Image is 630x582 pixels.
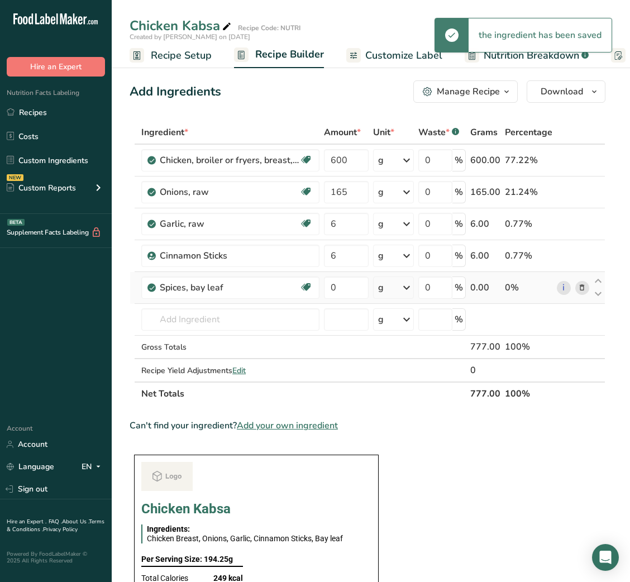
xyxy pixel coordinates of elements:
th: Net Totals [139,381,468,405]
div: the ingredient has been saved [469,18,612,52]
div: 77.22% [505,154,552,167]
a: Hire an Expert . [7,518,46,526]
div: Waste [418,126,459,139]
span: Percentage [505,126,552,139]
span: Unit [373,126,394,139]
div: g [378,217,384,231]
th: 777.00 [468,381,503,405]
div: NEW [7,174,23,181]
div: Can't find your ingredient? [130,419,605,432]
div: Custom Reports [7,182,76,194]
div: g [378,281,384,294]
div: Manage Recipe [437,85,500,98]
div: Per Serving Size: 194.25g [141,552,243,567]
div: Powered By FoodLabelMaker © 2025 All Rights Reserved [7,551,105,564]
a: Privacy Policy [43,526,78,533]
div: 0.00 [470,281,500,294]
div: Ingredients: [147,524,367,534]
span: Amount [324,126,361,139]
div: 6.00 [470,249,500,263]
button: Download [527,80,605,103]
button: Manage Recipe [413,80,518,103]
input: Add Ingredient [141,308,319,331]
span: Ingredient [141,126,188,139]
div: Onions, raw [160,185,299,199]
div: 6.00 [470,217,500,231]
span: Customize Label [365,48,442,63]
span: Download [541,85,583,98]
div: Spices, bay leaf [160,281,299,294]
a: Recipe Setup [130,43,212,68]
span: Grams [470,126,498,139]
span: Created by [PERSON_NAME] on [DATE] [130,32,250,41]
div: BETA [7,219,25,226]
div: Chicken Kabsa [130,16,233,36]
div: 100% [505,340,552,354]
a: Terms & Conditions . [7,518,104,533]
div: 0% [505,281,552,294]
div: Gross Totals [141,341,319,353]
div: Add Ingredients [130,83,221,101]
h1: Chicken Kabsa [141,502,371,516]
div: g [378,313,384,326]
div: Recipe Yield Adjustments [141,365,319,376]
span: Recipe Builder [255,47,324,62]
span: Recipe Setup [151,48,212,63]
div: g [378,249,384,263]
div: g [378,185,384,199]
span: Edit [232,365,246,376]
a: i [557,281,571,295]
a: FAQ . [49,518,62,526]
div: 0 [470,364,500,377]
div: g [378,154,384,167]
div: 600.00 [470,154,500,167]
div: Open Intercom Messenger [592,544,619,571]
a: Customize Label [346,43,442,68]
button: Hire an Expert [7,57,105,77]
a: Recipe Builder [234,42,324,69]
a: About Us . [62,518,89,526]
div: EN [82,460,105,474]
div: 0.77% [505,217,552,231]
span: Chicken Breast, Onions, Garlic, Cinnamon Sticks, Bay leaf [147,534,343,543]
div: 0.77% [505,249,552,263]
div: 21.24% [505,185,552,199]
span: Nutrition Breakdown [484,48,579,63]
div: Recipe Code: NUTRI [238,23,300,33]
div: 165.00 [470,185,500,199]
div: Chicken, broiler or fryers, breast, skinless, boneless, meat only, cooked, grilled [160,154,299,167]
th: 100% [503,381,555,405]
a: Nutrition Breakdown [465,43,589,68]
div: Garlic, raw [160,217,299,231]
div: Cinnamon Sticks [160,249,299,263]
span: Add your own ingredient [237,419,338,432]
div: 777.00 [470,340,500,354]
a: Language [7,457,54,476]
